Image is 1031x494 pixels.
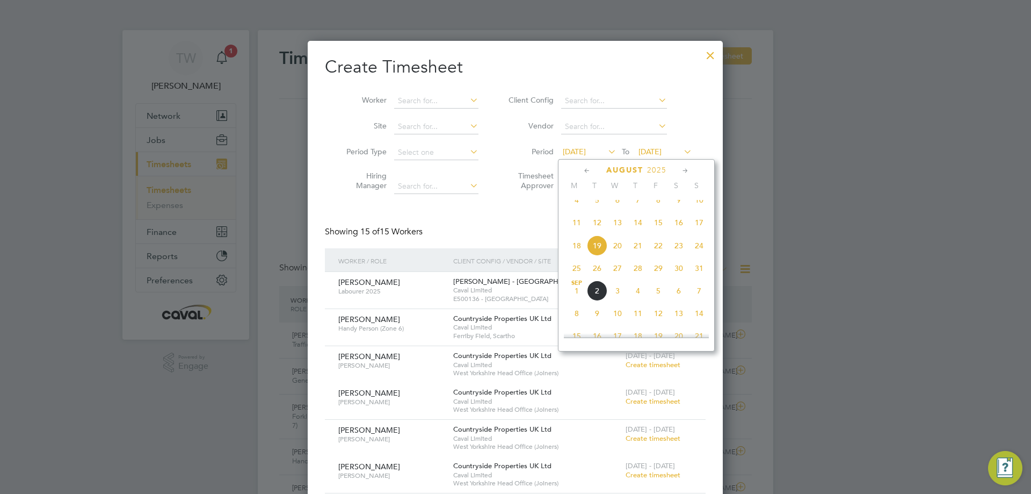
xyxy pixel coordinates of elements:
[626,351,675,360] span: [DATE] - [DATE]
[453,425,551,434] span: Countryside Properties UK Ltd
[453,351,551,360] span: Countryside Properties UK Ltd
[626,461,675,470] span: [DATE] - [DATE]
[567,281,587,301] span: 1
[567,235,587,256] span: 18
[988,451,1022,485] button: Engage Resource Center
[648,235,669,256] span: 22
[648,303,669,324] span: 12
[628,281,648,301] span: 4
[669,190,689,210] span: 9
[453,277,589,286] span: [PERSON_NAME] - [GEOGRAPHIC_DATA]
[338,147,387,156] label: Period Type
[689,326,709,346] span: 21
[628,326,648,346] span: 18
[338,398,445,406] span: [PERSON_NAME]
[360,226,423,237] span: 15 Workers
[338,287,445,296] span: Labourer 2025
[451,248,623,273] div: Client Config / Vendor / Site
[669,258,689,278] span: 30
[626,388,675,397] span: [DATE] - [DATE]
[505,147,554,156] label: Period
[689,258,709,278] span: 31
[567,190,587,210] span: 4
[587,281,607,301] span: 2
[338,352,400,361] span: [PERSON_NAME]
[587,212,607,233] span: 12
[648,281,669,301] span: 5
[325,226,425,238] div: Showing
[628,190,648,210] span: 7
[689,212,709,233] span: 17
[561,94,667,109] input: Search for...
[338,95,387,105] label: Worker
[564,181,584,190] span: M
[453,388,551,397] span: Countryside Properties UK Ltd
[505,121,554,131] label: Vendor
[453,314,551,323] span: Countryside Properties UK Ltd
[626,434,680,443] span: Create timesheet
[338,171,387,190] label: Hiring Manager
[567,258,587,278] span: 25
[338,462,400,471] span: [PERSON_NAME]
[666,181,686,190] span: S
[453,286,620,295] span: Caval Limited
[338,435,445,443] span: [PERSON_NAME]
[394,119,478,134] input: Search for...
[626,470,680,479] span: Create timesheet
[453,361,620,369] span: Caval Limited
[607,326,628,346] span: 17
[607,212,628,233] span: 13
[689,190,709,210] span: 10
[628,235,648,256] span: 21
[587,258,607,278] span: 26
[338,471,445,480] span: [PERSON_NAME]
[338,425,400,435] span: [PERSON_NAME]
[338,121,387,131] label: Site
[689,235,709,256] span: 24
[587,190,607,210] span: 5
[648,258,669,278] span: 29
[505,95,554,105] label: Client Config
[453,295,620,303] span: E500136 - [GEOGRAPHIC_DATA]
[626,360,680,369] span: Create timesheet
[626,397,680,406] span: Create timesheet
[453,442,620,451] span: West Yorkshire Head Office (Joiners)
[567,212,587,233] span: 11
[689,303,709,324] span: 14
[648,190,669,210] span: 8
[669,281,689,301] span: 6
[325,56,706,78] h2: Create Timesheet
[338,277,400,287] span: [PERSON_NAME]
[587,235,607,256] span: 19
[647,166,666,175] span: 2025
[584,181,605,190] span: T
[628,212,648,233] span: 14
[394,179,478,194] input: Search for...
[453,369,620,377] span: West Yorkshire Head Office (Joiners)
[625,181,645,190] span: T
[336,248,451,273] div: Worker / Role
[453,471,620,479] span: Caval Limited
[394,94,478,109] input: Search for...
[669,303,689,324] span: 13
[607,258,628,278] span: 27
[453,479,620,488] span: West Yorkshire Head Office (Joiners)
[360,226,380,237] span: 15 of
[453,323,620,332] span: Caval Limited
[453,434,620,443] span: Caval Limited
[605,181,625,190] span: W
[567,326,587,346] span: 15
[561,119,667,134] input: Search for...
[563,147,586,156] span: [DATE]
[567,281,587,286] span: Sep
[606,166,643,175] span: August
[628,303,648,324] span: 11
[607,190,628,210] span: 6
[505,171,554,190] label: Timesheet Approver
[669,212,689,233] span: 16
[587,303,607,324] span: 9
[648,212,669,233] span: 15
[394,145,478,160] input: Select one
[669,235,689,256] span: 23
[686,181,707,190] span: S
